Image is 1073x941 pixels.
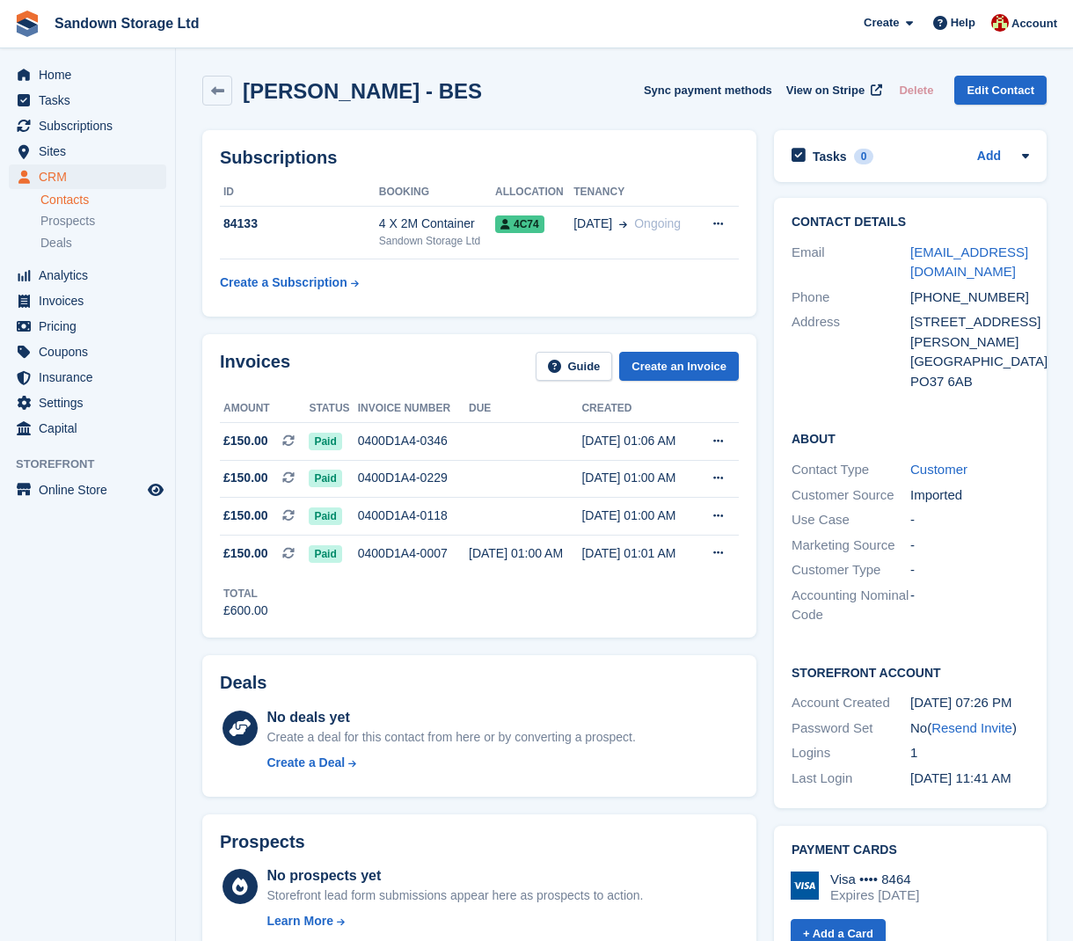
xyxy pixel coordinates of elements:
[39,113,144,138] span: Subscriptions
[910,743,1029,763] div: 1
[220,148,739,168] h2: Subscriptions
[9,390,166,415] a: menu
[39,164,144,189] span: CRM
[266,707,635,728] div: No deals yet
[581,432,694,450] div: [DATE] 01:06 AM
[358,432,469,450] div: 0400D1A4-0346
[931,720,1012,735] a: Resend Invite
[266,886,643,905] div: Storefront lead form submissions appear here as prospects to action.
[40,235,72,252] span: Deals
[991,14,1009,32] img: Jessica Durrant
[910,770,1011,785] time: 2025-08-06 10:41:11 UTC
[910,485,1029,506] div: Imported
[223,586,268,602] div: Total
[910,536,1029,556] div: -
[309,545,341,563] span: Paid
[910,586,1029,625] div: -
[910,462,967,477] a: Customer
[39,339,144,364] span: Coupons
[910,510,1029,530] div: -
[792,243,910,282] div: Email
[792,485,910,506] div: Customer Source
[792,843,1029,857] h2: Payment cards
[1011,15,1057,33] span: Account
[39,416,144,441] span: Capital
[9,62,166,87] a: menu
[220,832,305,852] h2: Prospects
[266,912,643,930] a: Learn More
[40,192,166,208] a: Contacts
[792,769,910,789] div: Last Login
[266,728,635,747] div: Create a deal for this contact from here or by converting a prospect.
[9,88,166,113] a: menu
[358,544,469,563] div: 0400D1A4-0007
[309,470,341,487] span: Paid
[220,395,309,423] th: Amount
[495,215,544,233] span: 4C74
[39,365,144,390] span: Insurance
[581,507,694,525] div: [DATE] 01:00 AM
[39,390,144,415] span: Settings
[145,479,166,500] a: Preview store
[39,314,144,339] span: Pricing
[779,76,886,105] a: View on Stripe
[854,149,874,164] div: 0
[379,233,495,249] div: Sandown Storage Ltd
[358,507,469,525] div: 0400D1A4-0118
[220,266,359,299] a: Create a Subscription
[619,352,739,381] a: Create an Invoice
[813,149,847,164] h2: Tasks
[223,507,268,525] span: £150.00
[977,147,1001,167] a: Add
[9,288,166,313] a: menu
[644,76,772,105] button: Sync payment methods
[792,288,910,308] div: Phone
[786,82,865,99] span: View on Stripe
[634,216,681,230] span: Ongoing
[830,887,919,903] div: Expires [DATE]
[581,395,694,423] th: Created
[16,456,175,473] span: Storefront
[39,62,144,87] span: Home
[379,179,495,207] th: Booking
[39,478,144,502] span: Online Store
[910,288,1029,308] div: [PHONE_NUMBER]
[910,693,1029,713] div: [DATE] 07:26 PM
[40,213,95,230] span: Prospects
[910,560,1029,580] div: -
[792,743,910,763] div: Logins
[220,274,347,292] div: Create a Subscription
[220,673,266,693] h2: Deals
[39,263,144,288] span: Analytics
[220,179,379,207] th: ID
[792,586,910,625] div: Accounting Nominal Code
[266,865,643,886] div: No prospects yet
[266,912,332,930] div: Learn More
[927,720,1017,735] span: ( )
[792,719,910,739] div: Password Set
[792,460,910,480] div: Contact Type
[9,365,166,390] a: menu
[309,395,357,423] th: Status
[573,179,697,207] th: Tenancy
[792,693,910,713] div: Account Created
[9,339,166,364] a: menu
[40,212,166,230] a: Prospects
[792,510,910,530] div: Use Case
[581,469,694,487] div: [DATE] 01:00 AM
[792,429,1029,447] h2: About
[469,544,581,563] div: [DATE] 01:00 AM
[792,663,1029,681] h2: Storefront Account
[864,14,899,32] span: Create
[9,478,166,502] a: menu
[47,9,206,38] a: Sandown Storage Ltd
[892,76,940,105] button: Delete
[223,469,268,487] span: £150.00
[39,88,144,113] span: Tasks
[9,164,166,189] a: menu
[223,602,268,620] div: £600.00
[910,332,1029,353] div: [PERSON_NAME]
[536,352,613,381] a: Guide
[9,263,166,288] a: menu
[40,234,166,252] a: Deals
